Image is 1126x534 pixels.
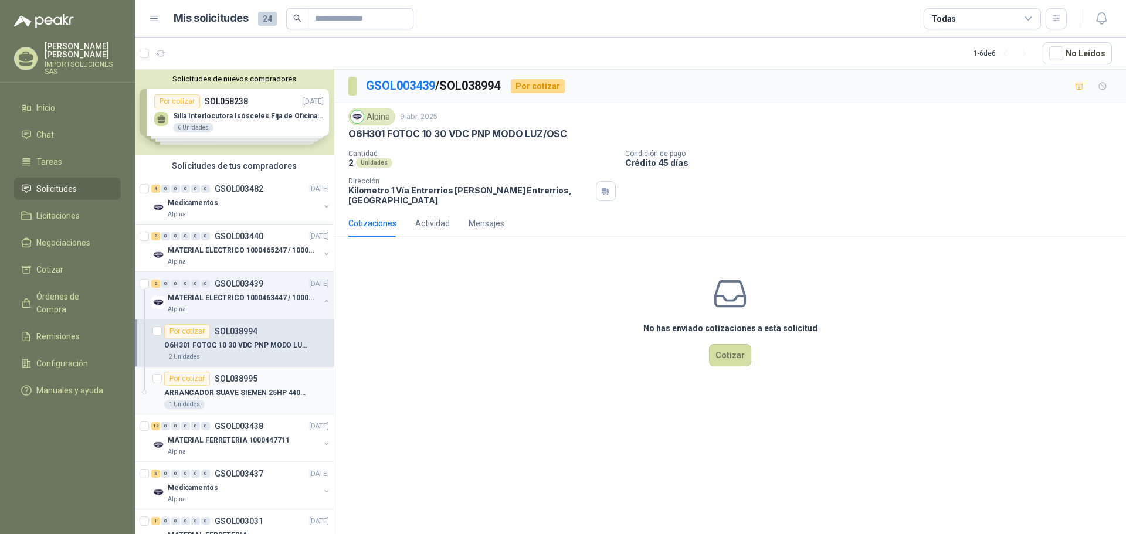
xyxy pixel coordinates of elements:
a: Cotizar [14,259,121,281]
a: Solicitudes [14,178,121,200]
p: Alpina [168,305,186,314]
p: GSOL003438 [215,422,263,430]
p: Medicamentos [168,198,218,209]
span: Configuración [36,357,88,370]
div: 0 [181,517,190,525]
div: 0 [181,280,190,288]
a: 2 0 0 0 0 0 GSOL003439[DATE] Company LogoMATERIAL ELECTRICO 1000463447 / 1000465800Alpina [151,277,331,314]
a: 3 0 0 0 0 0 GSOL003437[DATE] Company LogoMedicamentosAlpina [151,467,331,504]
a: Negociaciones [14,232,121,254]
a: 2 0 0 0 0 0 GSOL003440[DATE] Company LogoMATERIAL ELECTRICO 1000465247 / 1000466995Alpina [151,229,331,267]
div: 2 [151,232,160,240]
div: Por cotizar [511,79,565,93]
p: IMPORTSOLUCIONES SAS [45,61,121,75]
span: Negociaciones [36,236,90,249]
p: SOL038994 [215,327,257,335]
div: 0 [171,280,180,288]
p: MATERIAL FERRETERIA 1000447711 [168,435,289,446]
span: Órdenes de Compra [36,290,110,316]
p: [DATE] [309,516,329,527]
p: Condición de pago [625,149,1121,158]
img: Company Logo [151,248,165,262]
a: Órdenes de Compra [14,285,121,321]
div: Todas [931,12,956,25]
a: GSOL003439 [366,79,435,93]
a: Manuales y ayuda [14,379,121,402]
div: 0 [201,517,210,525]
p: GSOL003482 [215,185,263,193]
div: 0 [181,470,190,478]
p: [DATE] [309,183,329,195]
div: Mensajes [469,217,504,230]
p: / SOL038994 [366,77,501,95]
p: [DATE] [309,278,329,290]
a: Por cotizarSOL038995ARRANCADOR SUAVE SIEMEN 25HP 440VAC 60HZ1 Unidades [135,367,334,414]
div: 0 [161,422,170,430]
p: Cantidad [348,149,616,158]
span: 24 [258,12,277,26]
div: 0 [191,422,200,430]
div: Cotizaciones [348,217,396,230]
div: 4 [151,185,160,193]
img: Logo peakr [14,14,74,28]
div: Solicitudes de tus compradores [135,155,334,177]
p: GSOL003031 [215,517,263,525]
a: Por cotizarSOL038994O6H301 FOTOC 10 30 VDC PNP MODO LUZ/OSC2 Unidades [135,319,334,367]
a: Licitaciones [14,205,121,227]
p: GSOL003440 [215,232,263,240]
p: GSOL003437 [215,470,263,478]
div: 0 [201,280,210,288]
div: 0 [181,185,190,193]
p: O6H301 FOTOC 10 30 VDC PNP MODO LUZ/OSC [164,340,310,351]
div: 0 [161,185,170,193]
button: Cotizar [709,344,751,366]
img: Company Logo [151,485,165,499]
p: [DATE] [309,421,329,432]
div: 2 Unidades [164,352,205,362]
p: Alpina [168,495,186,504]
div: Solicitudes de nuevos compradoresPor cotizarSOL058238[DATE] Silla Interlocutora Isósceles Fija de... [135,70,334,155]
a: Inicio [14,97,121,119]
div: 0 [191,470,200,478]
div: Unidades [356,158,392,168]
div: 12 [151,422,160,430]
p: [DATE] [309,468,329,479]
p: ARRANCADOR SUAVE SIEMEN 25HP 440VAC 60HZ [164,387,310,399]
a: Tareas [14,151,121,173]
div: Por cotizar [164,324,210,338]
p: O6H301 FOTOC 10 30 VDC PNP MODO LUZ/OSC [348,128,567,140]
div: 0 [171,185,180,193]
div: 0 [161,280,170,288]
p: [DATE] [309,231,329,242]
div: Por cotizar [164,372,210,386]
div: 3 [151,470,160,478]
h3: No has enviado cotizaciones a esta solicitud [643,322,818,335]
a: 4 0 0 0 0 0 GSOL003482[DATE] Company LogoMedicamentosAlpina [151,182,331,219]
a: Remisiones [14,325,121,348]
p: SOL038995 [215,375,257,383]
a: 12 0 0 0 0 0 GSOL003438[DATE] Company LogoMATERIAL FERRETERIA 1000447711Alpina [151,419,331,457]
div: 0 [171,422,180,430]
div: 0 [191,185,200,193]
div: 0 [201,232,210,240]
span: Chat [36,128,54,141]
p: MATERIAL ELECTRICO 1000465247 / 1000466995 [168,245,314,256]
div: 0 [191,517,200,525]
span: Solicitudes [36,182,77,195]
div: 0 [191,232,200,240]
p: Alpina [168,257,186,267]
span: search [293,14,301,22]
p: 2 [348,158,354,168]
div: Actividad [415,217,450,230]
p: Dirección [348,177,591,185]
img: Company Logo [151,200,165,215]
p: Medicamentos [168,482,218,494]
div: 0 [201,470,210,478]
div: Alpina [348,108,395,125]
img: Company Logo [151,295,165,309]
div: 1 [151,517,160,525]
img: Company Logo [151,438,165,452]
span: Inicio [36,101,55,114]
div: 0 [161,470,170,478]
div: 0 [191,280,200,288]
